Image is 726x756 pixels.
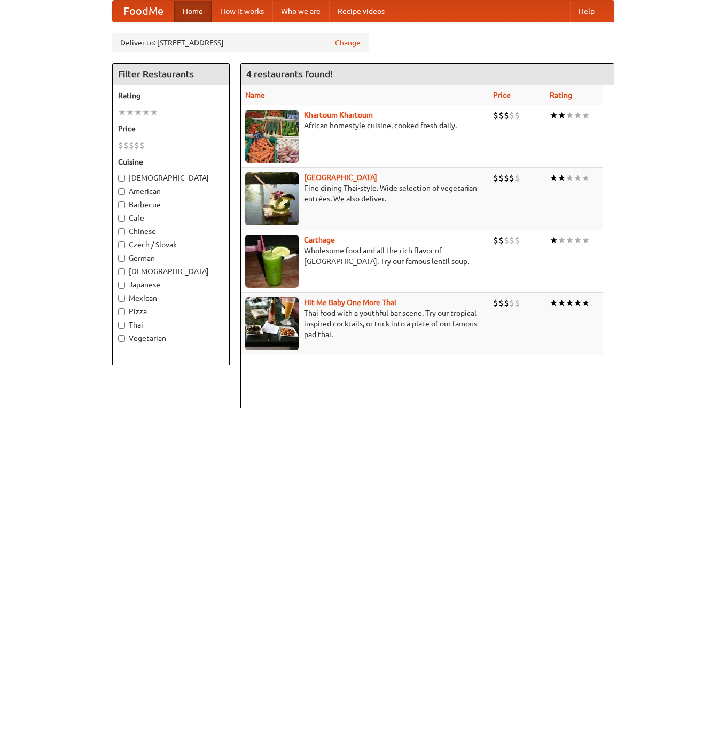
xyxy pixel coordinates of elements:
[582,235,590,246] li: ★
[498,235,504,246] li: $
[118,139,123,151] li: $
[118,282,125,289] input: Japanese
[118,186,224,197] label: American
[212,1,272,22] a: How it works
[566,235,574,246] li: ★
[113,64,229,85] h4: Filter Restaurants
[245,120,485,131] p: African homestyle cuisine, cooked fresh daily.
[558,235,566,246] li: ★
[118,201,125,208] input: Barbecue
[245,183,485,204] p: Fine dining Thai-style. Wide selection of vegetarian entrées. We also deliver.
[574,235,582,246] li: ★
[118,173,224,183] label: [DEMOGRAPHIC_DATA]
[304,236,335,244] b: Carthage
[509,172,514,184] li: $
[129,139,134,151] li: $
[272,1,329,22] a: Who we are
[118,255,125,262] input: German
[118,293,224,303] label: Mexican
[498,110,504,121] li: $
[245,91,265,99] a: Name
[118,333,224,344] label: Vegetarian
[118,123,224,134] h5: Price
[139,139,145,151] li: $
[504,235,509,246] li: $
[514,235,520,246] li: $
[245,110,299,163] img: khartoum.jpg
[514,297,520,309] li: $
[174,1,212,22] a: Home
[118,90,224,101] h5: Rating
[142,106,150,118] li: ★
[118,188,125,195] input: American
[118,228,125,235] input: Chinese
[550,110,558,121] li: ★
[574,297,582,309] li: ★
[335,37,361,48] a: Change
[574,172,582,184] li: ★
[126,106,134,118] li: ★
[329,1,393,22] a: Recipe videos
[118,295,125,302] input: Mexican
[118,213,224,223] label: Cafe
[570,1,603,22] a: Help
[582,297,590,309] li: ★
[134,139,139,151] li: $
[509,235,514,246] li: $
[582,172,590,184] li: ★
[245,297,299,350] img: babythai.jpg
[245,245,485,267] p: Wholesome food and all the rich flavor of [GEOGRAPHIC_DATA]. Try our famous lentil soup.
[566,297,574,309] li: ★
[493,172,498,184] li: $
[498,297,504,309] li: $
[509,110,514,121] li: $
[304,298,396,307] a: Hit Me Baby One More Thai
[118,335,125,342] input: Vegetarian
[493,110,498,121] li: $
[118,322,125,329] input: Thai
[118,239,224,250] label: Czech / Slovak
[504,172,509,184] li: $
[123,139,129,151] li: $
[304,173,377,182] a: [GEOGRAPHIC_DATA]
[514,172,520,184] li: $
[118,253,224,263] label: German
[118,306,224,317] label: Pizza
[566,172,574,184] li: ★
[304,111,373,119] a: Khartoum Khartoum
[118,175,125,182] input: [DEMOGRAPHIC_DATA]
[245,172,299,225] img: satay.jpg
[493,91,511,99] a: Price
[113,1,174,22] a: FoodMe
[245,235,299,288] img: carthage.jpg
[118,199,224,210] label: Barbecue
[582,110,590,121] li: ★
[498,172,504,184] li: $
[118,241,125,248] input: Czech / Slovak
[504,297,509,309] li: $
[118,106,126,118] li: ★
[118,226,224,237] label: Chinese
[118,279,224,290] label: Japanese
[514,110,520,121] li: $
[550,235,558,246] li: ★
[493,297,498,309] li: $
[118,266,224,277] label: [DEMOGRAPHIC_DATA]
[134,106,142,118] li: ★
[118,268,125,275] input: [DEMOGRAPHIC_DATA]
[118,215,125,222] input: Cafe
[558,110,566,121] li: ★
[493,235,498,246] li: $
[246,69,333,79] ng-pluralize: 4 restaurants found!
[112,33,369,52] div: Deliver to: [STREET_ADDRESS]
[150,106,158,118] li: ★
[550,91,572,99] a: Rating
[118,157,224,167] h5: Cuisine
[118,308,125,315] input: Pizza
[550,297,558,309] li: ★
[566,110,574,121] li: ★
[118,319,224,330] label: Thai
